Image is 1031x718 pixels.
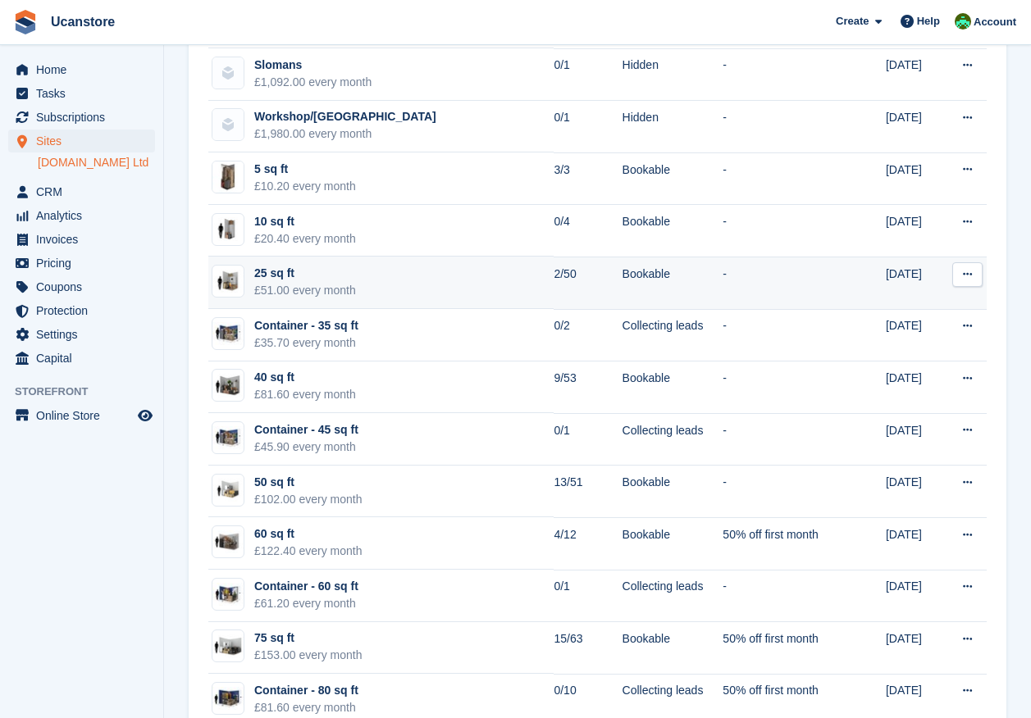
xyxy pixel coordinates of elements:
[44,8,121,35] a: Ucanstore
[554,413,622,466] td: 0/1
[36,130,135,152] span: Sites
[8,82,155,105] a: menu
[212,426,244,450] img: 45-sqft-container.jpg
[8,130,155,152] a: menu
[254,265,356,282] div: 25 sq ft
[254,230,356,248] div: £20.40 every month
[36,204,135,227] span: Analytics
[623,466,723,518] td: Bookable
[554,309,622,361] td: 0/2
[886,413,944,466] td: [DATE]
[623,361,723,414] td: Bookable
[212,583,244,607] img: 60-sqft-container.jpg
[8,58,155,81] a: menu
[254,647,363,664] div: £153.00 every month
[254,595,358,612] div: £61.20 every month
[723,361,842,414] td: -
[254,74,372,91] div: £1,092.00 every month
[554,466,622,518] td: 13/51
[554,517,622,570] td: 4/12
[212,57,244,89] img: blank-unit-type-icon-ffbac7b88ba66c5e286b0e438baccc4b9c83835d4c34f86887a83fc20ec27e7b.svg
[623,152,723,205] td: Bookable
[723,205,842,257] td: -
[623,570,723,622] td: Collecting leads
[254,178,356,195] div: £10.20 every month
[254,543,363,560] div: £122.40 every month
[886,517,944,570] td: [DATE]
[886,466,944,518] td: [DATE]
[886,257,944,309] td: [DATE]
[723,257,842,309] td: -
[8,347,155,370] a: menu
[212,270,244,293] img: 25-sqft-unit.jpg
[623,309,723,361] td: Collecting leads
[886,309,944,361] td: [DATE]
[554,622,622,675] td: 15/63
[254,439,358,456] div: £45.90 every month
[917,13,940,30] span: Help
[36,106,135,129] span: Subscriptions
[36,228,135,251] span: Invoices
[212,478,244,502] img: 50-sqft-unit.jpg
[212,161,244,193] img: Locker%20Large%20-%20Plain.jpg
[8,228,155,251] a: menu
[135,406,155,425] a: Preview store
[723,466,842,518] td: -
[554,152,622,205] td: 3/3
[38,155,155,170] a: [DOMAIN_NAME] Ltd
[254,491,363,508] div: £102.00 every month
[623,413,723,466] td: Collecting leads
[886,570,944,622] td: [DATE]
[254,57,372,74] div: Slomans
[212,374,244,398] img: 40-sqft-unit.jpg
[254,334,358,352] div: £35.70 every month
[8,252,155,275] a: menu
[554,361,622,414] td: 9/53
[723,309,842,361] td: -
[254,317,358,334] div: Container - 35 sq ft
[254,282,356,299] div: £51.00 every month
[554,48,622,101] td: 0/1
[36,82,135,105] span: Tasks
[8,404,155,427] a: menu
[254,525,363,543] div: 60 sq ft
[554,205,622,257] td: 0/4
[8,106,155,129] a: menu
[36,252,135,275] span: Pricing
[36,275,135,298] span: Coupons
[254,125,436,143] div: £1,980.00 every month
[13,10,38,34] img: stora-icon-8386f47178a22dfd0bd8f6a31ec36ba5ce8667c1dd55bd0f319d3a0aa187defe.svg
[254,421,358,439] div: Container - 45 sq ft
[254,386,356,403] div: £81.60 every month
[886,101,944,153] td: [DATE]
[554,257,622,309] td: 2/50
[212,634,244,658] img: 75-sqft-unit.jpg
[36,58,135,81] span: Home
[8,323,155,346] a: menu
[36,299,135,322] span: Protection
[254,699,358,716] div: £81.60 every month
[623,48,723,101] td: Hidden
[886,152,944,205] td: [DATE]
[623,257,723,309] td: Bookable
[36,323,135,346] span: Settings
[886,361,944,414] td: [DATE]
[723,413,842,466] td: -
[623,205,723,257] td: Bookable
[254,682,358,699] div: Container - 80 sq ft
[8,180,155,203] a: menu
[554,570,622,622] td: 0/1
[955,13,971,30] img: Leanne Tythcott
[254,213,356,230] div: 10 sq ft
[836,13,869,30] span: Create
[8,299,155,322] a: menu
[254,369,356,386] div: 40 sq ft
[254,578,358,595] div: Container - 60 sq ft
[723,152,842,205] td: -
[212,322,244,346] img: 35-sqft-container.jpg
[8,275,155,298] a: menu
[212,109,244,140] img: blank-unit-type-icon-ffbac7b88ba66c5e286b0e438baccc4b9c83835d4c34f86887a83fc20ec27e7b.svg
[623,517,723,570] td: Bookable
[254,108,436,125] div: Workshop/[GEOGRAPHIC_DATA]
[254,161,356,178] div: 5 sq ft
